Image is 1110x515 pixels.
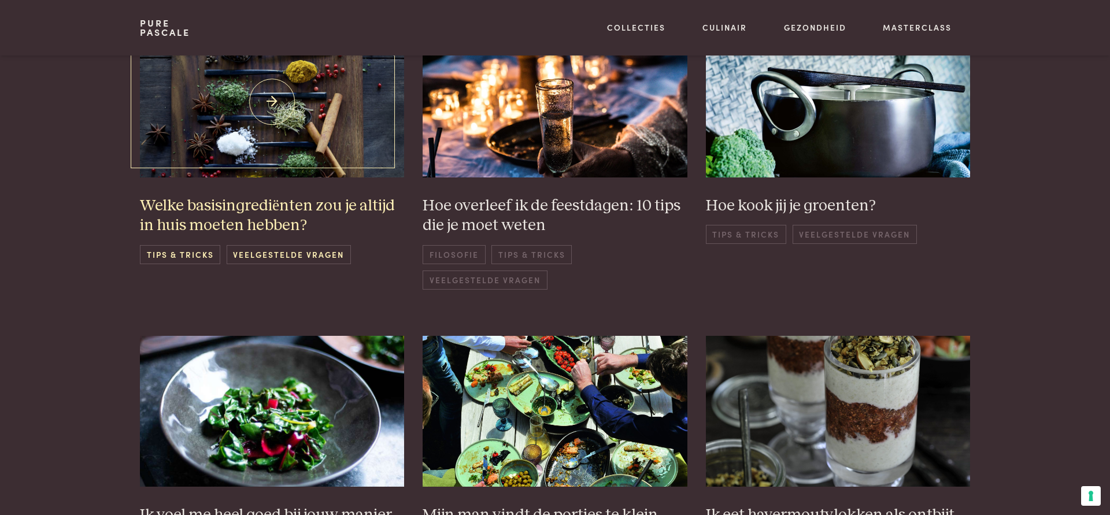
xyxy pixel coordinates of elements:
[423,26,687,290] a: 322966365_672122701124175_6822491702143303352_n Hoe overleef ik de feestdagen: 10 tips die je moe...
[140,18,190,37] a: PurePascale
[423,271,547,290] span: Veelgestelde vragen
[423,245,485,264] span: Filosofie
[607,21,665,34] a: Collecties
[883,21,952,34] a: Masterclass
[706,196,971,216] h3: Hoe kook jij je groenten?
[706,225,786,244] span: Tips & Tricks
[793,225,917,244] span: Veelgestelde vragen
[140,336,405,487] img: serax-pure-pascale-naessens-SERAX_NAESSENS_1004_88
[706,336,971,487] img: _DSC6944
[423,26,687,177] img: 322966365_672122701124175_6822491702143303352_n
[423,196,687,236] h3: Hoe overleef ik de feestdagen: 10 tips die je moet weten
[706,26,971,290] a: groenten koken Hoe kook jij je groenten? Tips & TricksVeelgestelde vragen
[784,21,846,34] a: Gezondheid
[140,26,405,177] img: pn53799
[140,245,220,264] span: Tips & Tricks
[702,21,747,34] a: Culinair
[706,26,971,177] img: groenten koken
[491,245,572,264] span: Tips & Tricks
[227,245,351,264] span: Veelgestelde vragen
[140,26,405,290] a: pn53799 Welke basisingrediënten zou je altijd in huis moeten hebben? Tips & TricksVeelgestelde vr...
[140,196,405,236] h3: Welke basisingrediënten zou je altijd in huis moeten hebben?
[1081,486,1101,506] button: Uw voorkeuren voor toestemming voor trackingtechnologieën
[423,336,687,487] img: _DSC3936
